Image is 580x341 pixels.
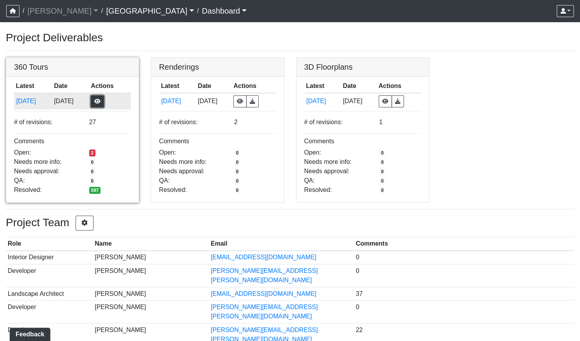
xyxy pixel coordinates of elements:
[354,264,574,287] td: 0
[194,3,202,19] span: /
[306,96,339,106] button: [DATE]
[354,237,574,251] th: Comments
[159,93,196,109] td: avFcituVdTN5TeZw4YvRD7
[93,251,209,264] td: [PERSON_NAME]
[93,301,209,323] td: [PERSON_NAME]
[14,93,52,109] td: 93VtKPcPFWh8z7vX4wXbQP
[93,287,209,301] td: [PERSON_NAME]
[98,3,106,19] span: /
[6,325,52,341] iframe: Ybug feedback widget
[6,251,93,264] td: Interior Designer
[354,251,574,264] td: 0
[209,237,354,251] th: Email
[6,237,93,251] th: Role
[6,287,93,301] td: Landscape Architect
[211,254,316,260] a: [EMAIL_ADDRESS][DOMAIN_NAME]
[161,96,194,106] button: [DATE]
[211,267,318,283] a: [PERSON_NAME][EMAIL_ADDRESS][PERSON_NAME][DOMAIN_NAME]
[304,93,341,109] td: m6gPHqeE6DJAjJqz47tRiF
[6,216,574,230] h3: Project Team
[93,264,209,287] td: [PERSON_NAME]
[16,96,50,106] button: [DATE]
[211,290,316,297] a: [EMAIL_ADDRESS][DOMAIN_NAME]
[93,237,209,251] th: Name
[6,264,93,287] td: Developer
[354,287,574,301] td: 37
[6,31,574,44] h3: Project Deliverables
[202,3,247,19] a: Dashboard
[354,301,574,323] td: 0
[211,304,318,320] a: [PERSON_NAME][EMAIL_ADDRESS][PERSON_NAME][DOMAIN_NAME]
[106,3,194,19] a: [GEOGRAPHIC_DATA]
[19,3,27,19] span: /
[27,3,98,19] a: [PERSON_NAME]
[6,301,93,323] td: Developer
